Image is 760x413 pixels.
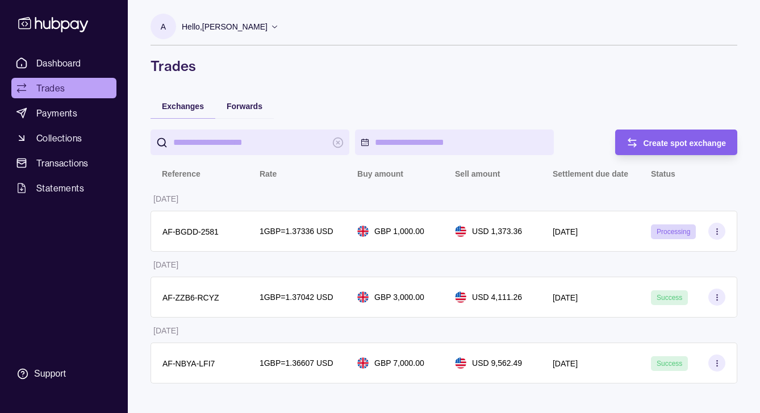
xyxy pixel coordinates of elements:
p: 1 GBP = 1.36607 USD [260,357,333,369]
p: [DATE] [153,194,178,203]
p: [DATE] [553,227,578,236]
p: GBP 1,000.00 [374,225,424,237]
p: 1 GBP = 1.37042 USD [260,291,333,303]
p: Hello, [PERSON_NAME] [182,20,268,33]
img: gb [357,226,369,237]
span: Processing [657,228,690,236]
img: us [455,357,466,369]
img: us [455,226,466,237]
div: Support [34,368,66,380]
p: Rate [260,169,277,178]
img: gb [357,291,369,303]
a: Transactions [11,153,116,173]
span: Collections [36,131,82,145]
p: [DATE] [553,293,578,302]
p: Settlement due date [553,169,628,178]
p: [DATE] [153,260,178,269]
p: GBP 3,000.00 [374,291,424,303]
p: USD 9,562.49 [472,357,522,369]
a: Support [11,362,116,386]
a: Payments [11,103,116,123]
a: Trades [11,78,116,98]
span: Payments [36,106,77,120]
p: [DATE] [553,359,578,368]
span: Create spot exchange [644,139,726,148]
span: Success [657,294,682,302]
a: Dashboard [11,53,116,73]
span: Success [657,360,682,368]
button: Create spot exchange [615,130,738,155]
p: USD 4,111.26 [472,291,522,303]
p: A [161,20,166,33]
p: 1 GBP = 1.37336 USD [260,225,333,237]
p: AF-ZZB6-RCYZ [162,293,219,302]
p: USD 1,373.36 [472,225,522,237]
span: Trades [36,81,65,95]
p: AF-NBYA-LFI7 [162,359,215,368]
p: Status [651,169,675,178]
p: AF-BGDD-2581 [162,227,219,236]
p: Buy amount [357,169,403,178]
h1: Trades [151,57,737,75]
span: Statements [36,181,84,195]
img: us [455,291,466,303]
p: Sell amount [455,169,500,178]
a: Statements [11,178,116,198]
span: Exchanges [162,102,204,111]
input: search [173,130,327,155]
img: gb [357,357,369,369]
span: Transactions [36,156,89,170]
p: Reference [162,169,201,178]
span: Dashboard [36,56,81,70]
a: Collections [11,128,116,148]
p: GBP 7,000.00 [374,357,424,369]
span: Forwards [227,102,262,111]
p: [DATE] [153,326,178,335]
